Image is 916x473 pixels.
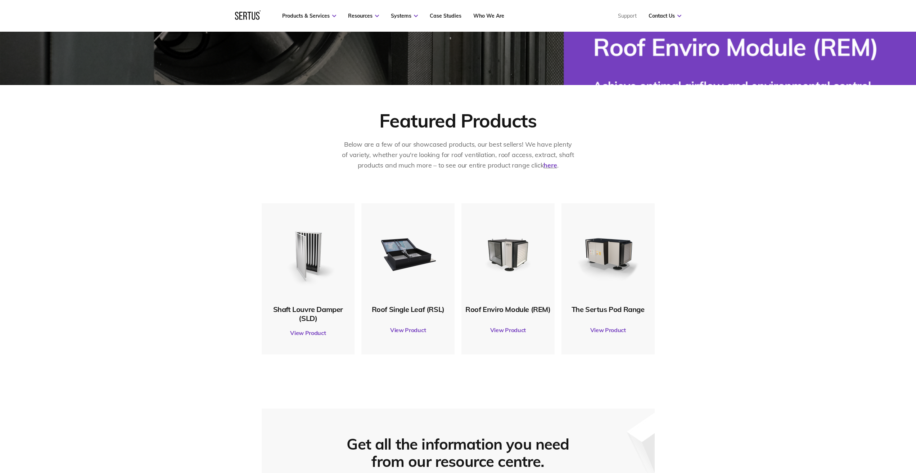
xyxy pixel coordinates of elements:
div: Roof Enviro Module (REM) [465,305,551,314]
a: here [543,161,557,169]
a: View Product [365,320,451,340]
a: View Product [265,323,351,343]
a: Resources [348,13,379,19]
div: The Sertus Pod Range [565,305,651,314]
a: View Product [465,320,551,340]
div: Get all the information you need from our resource centre. [342,436,575,470]
a: Contact Us [649,13,681,19]
iframe: Chat Widget [786,389,916,473]
a: Case Studies [430,13,461,19]
a: Products & Services [282,13,336,19]
div: Shaft Louvre Damper (SLD) [265,305,351,323]
a: Systems [391,13,418,19]
div: Featured Products [379,109,536,132]
a: View Product [565,320,651,340]
p: Below are a few of our showcased products, our best sellers! We have plenty of variety, whether y... [341,139,575,170]
a: Support [618,13,637,19]
div: Roof Single Leaf (RSL) [365,305,451,314]
a: Who We Are [473,13,504,19]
